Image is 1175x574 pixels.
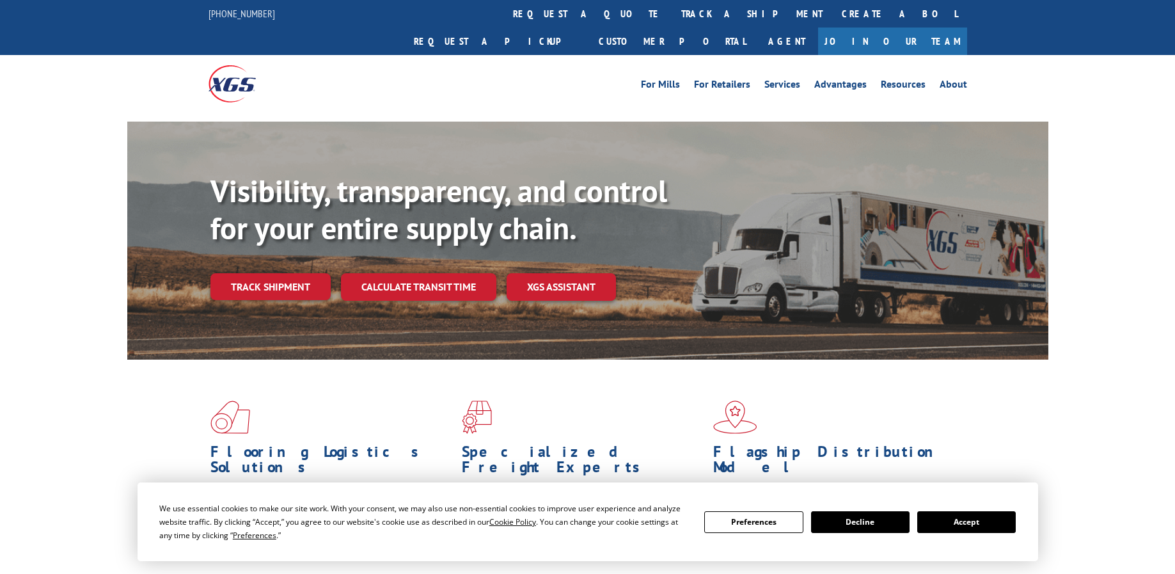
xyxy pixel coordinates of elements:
span: Preferences [233,530,276,541]
a: About [940,79,967,93]
a: Request a pickup [404,28,589,55]
button: Decline [811,511,910,533]
div: We use essential cookies to make our site work. With your consent, we may also use non-essential ... [159,502,689,542]
a: Track shipment [210,273,331,300]
span: Cookie Policy [489,516,536,527]
a: Customer Portal [589,28,755,55]
a: [PHONE_NUMBER] [209,7,275,20]
button: Accept [917,511,1016,533]
h1: Flagship Distribution Model [713,444,955,481]
a: Services [764,79,800,93]
button: Preferences [704,511,803,533]
div: Cookie Consent Prompt [138,482,1038,561]
span: Our agile distribution network gives you nationwide inventory management on demand. [713,481,949,511]
h1: Flooring Logistics Solutions [210,444,452,481]
a: XGS ASSISTANT [507,273,616,301]
a: Advantages [814,79,867,93]
h1: Specialized Freight Experts [462,444,704,481]
img: xgs-icon-flagship-distribution-model-red [713,401,757,434]
a: For Mills [641,79,680,93]
a: Join Our Team [818,28,967,55]
a: Calculate transit time [341,273,496,301]
b: Visibility, transparency, and control for your entire supply chain. [210,171,667,248]
p: From overlength loads to delicate cargo, our experienced staff knows the best way to move your fr... [462,481,704,538]
img: xgs-icon-total-supply-chain-intelligence-red [210,401,250,434]
a: Resources [881,79,926,93]
a: For Retailers [694,79,750,93]
span: As an industry carrier of choice, XGS has brought innovation and dedication to flooring logistics... [210,481,452,527]
a: Agent [755,28,818,55]
img: xgs-icon-focused-on-flooring-red [462,401,492,434]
